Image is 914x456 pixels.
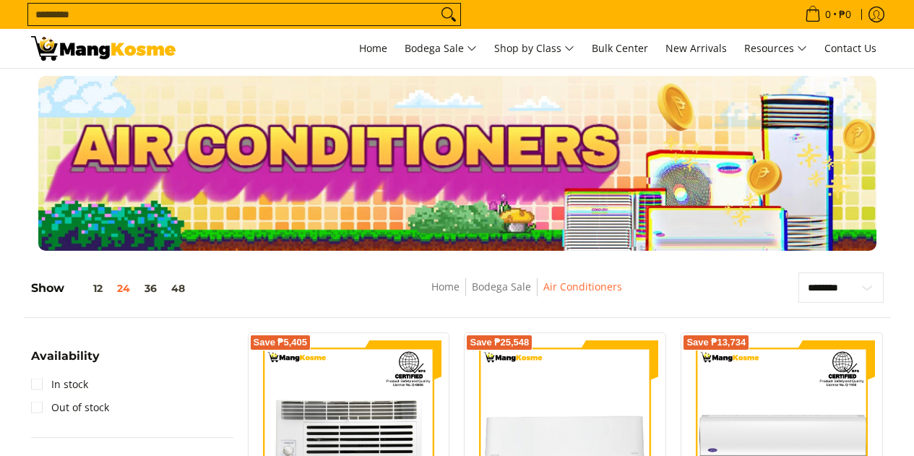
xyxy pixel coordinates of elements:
[437,4,460,25] button: Search
[470,338,529,347] span: Save ₱25,548
[837,9,853,20] span: ₱0
[405,40,477,58] span: Bodega Sale
[658,29,734,68] a: New Arrivals
[472,280,531,293] a: Bodega Sale
[31,350,100,362] span: Availability
[31,36,176,61] img: Bodega Sale Aircon l Mang Kosme: Home Appliances Warehouse Sale
[254,338,308,347] span: Save ₱5,405
[823,9,833,20] span: 0
[352,29,395,68] a: Home
[31,373,88,396] a: In stock
[31,396,109,419] a: Out of stock
[190,29,884,68] nav: Main Menu
[487,29,582,68] a: Shop by Class
[737,29,814,68] a: Resources
[592,41,648,55] span: Bulk Center
[665,41,727,55] span: New Arrivals
[164,283,192,294] button: 48
[397,29,484,68] a: Bodega Sale
[359,41,387,55] span: Home
[585,29,655,68] a: Bulk Center
[686,338,746,347] span: Save ₱13,734
[543,280,622,293] a: Air Conditioners
[137,283,164,294] button: 36
[31,281,192,296] h5: Show
[31,350,100,373] summary: Open
[325,278,727,311] nav: Breadcrumbs
[110,283,137,294] button: 24
[64,283,110,294] button: 12
[801,7,855,22] span: •
[744,40,807,58] span: Resources
[431,280,460,293] a: Home
[494,40,574,58] span: Shop by Class
[817,29,884,68] a: Contact Us
[824,41,876,55] span: Contact Us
